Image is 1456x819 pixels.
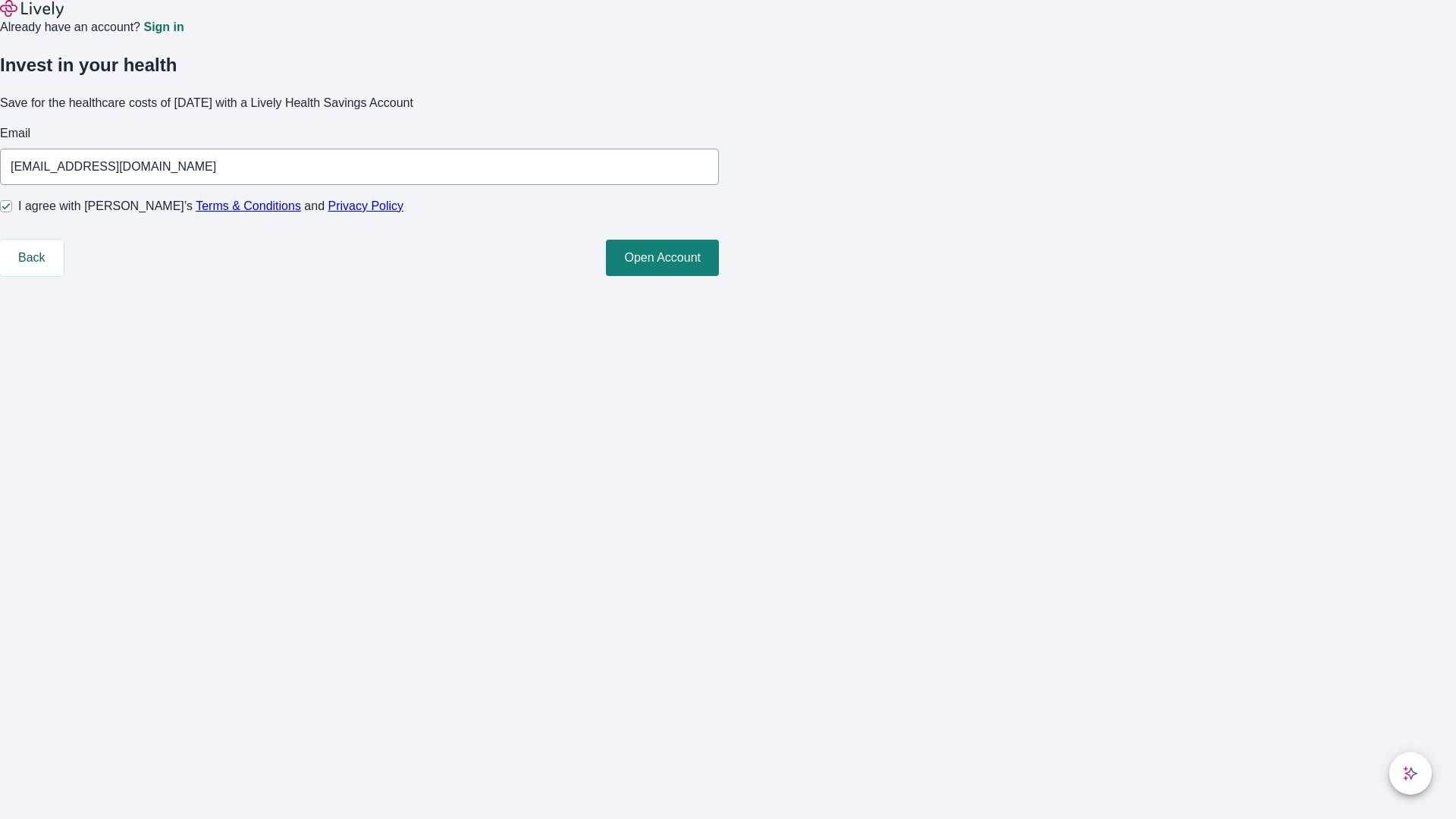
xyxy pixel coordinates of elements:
a: Terms & Conditions [196,199,301,212]
svg: Lively AI Assistant [1403,766,1418,781]
a: Privacy Policy [328,199,404,212]
button: Open Account [606,240,719,276]
span: I agree with [PERSON_NAME]’s and [18,197,403,215]
button: chat [1389,752,1432,795]
a: Sign in [143,21,184,33]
